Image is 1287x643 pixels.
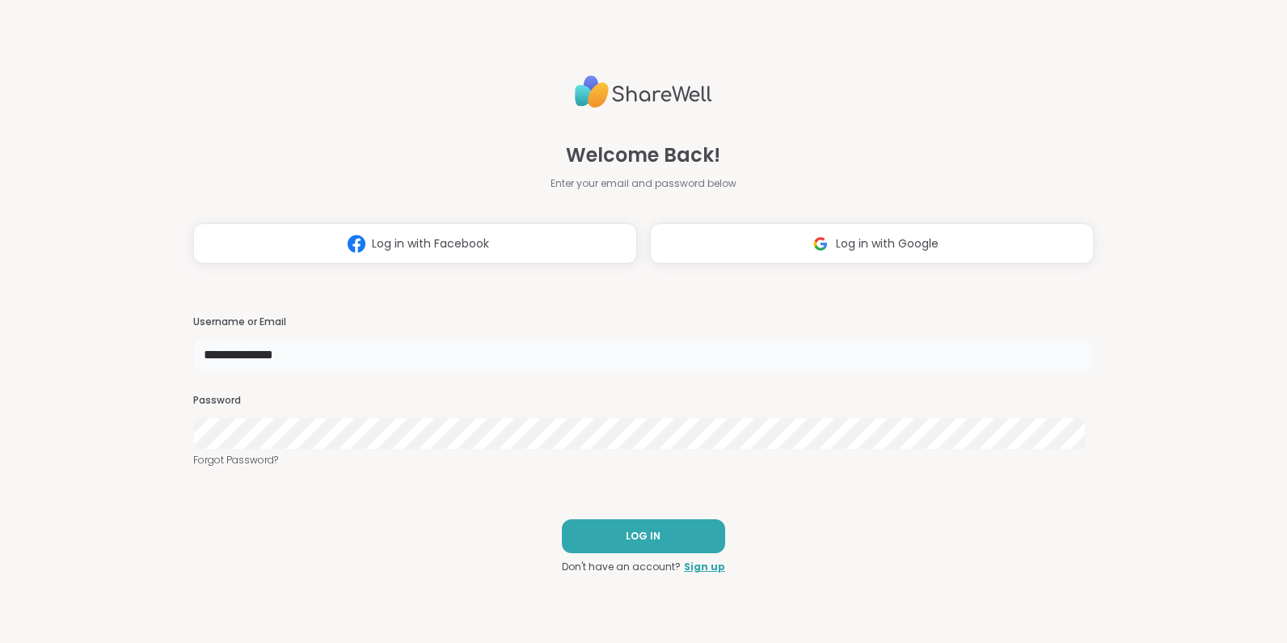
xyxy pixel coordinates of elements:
[836,235,939,252] span: Log in with Google
[372,235,489,252] span: Log in with Facebook
[650,223,1094,264] button: Log in with Google
[562,519,725,553] button: LOG IN
[193,315,1094,329] h3: Username or Email
[626,529,660,544] span: LOG IN
[562,560,681,574] span: Don't have an account?
[193,223,637,264] button: Log in with Facebook
[551,176,736,191] span: Enter your email and password below
[566,141,720,170] span: Welcome Back!
[805,229,836,259] img: ShareWell Logomark
[193,453,1094,467] a: Forgot Password?
[575,69,712,115] img: ShareWell Logo
[341,229,372,259] img: ShareWell Logomark
[193,394,1094,408] h3: Password
[684,560,725,574] a: Sign up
